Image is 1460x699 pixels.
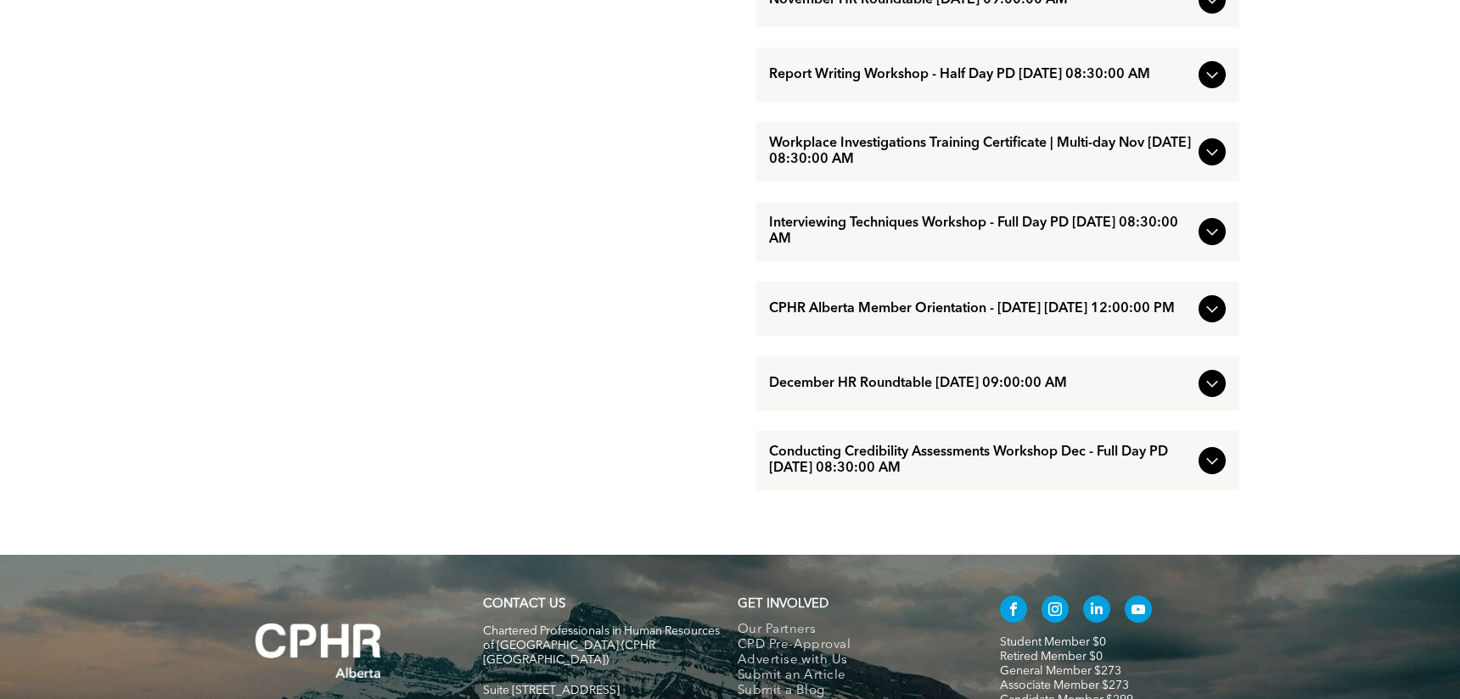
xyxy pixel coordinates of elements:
a: Submit an Article [738,668,964,684]
a: General Member $273 [1000,665,1121,677]
a: youtube [1125,596,1152,627]
a: linkedin [1083,596,1110,627]
a: Submit a Blog [738,684,964,699]
span: December HR Roundtable [DATE] 09:00:00 AM [769,376,1192,392]
span: Suite [STREET_ADDRESS] [483,685,620,696]
span: Workplace Investigations Training Certificate | Multi-day Nov [DATE] 08:30:00 AM [769,136,1192,168]
a: Our Partners [738,623,964,638]
a: Student Member $0 [1000,636,1106,648]
a: facebook [1000,596,1027,627]
a: CONTACT US [483,598,565,611]
span: Conducting Credibility Assessments Workshop Dec - Full Day PD [DATE] 08:30:00 AM [769,445,1192,477]
a: instagram [1042,596,1069,627]
a: Retired Member $0 [1000,651,1103,663]
span: Report Writing Workshop - Half Day PD [DATE] 08:30:00 AM [769,67,1192,83]
span: Chartered Professionals in Human Resources of [GEOGRAPHIC_DATA] (CPHR [GEOGRAPHIC_DATA]) [483,625,720,666]
span: Interviewing Techniques Workshop - Full Day PD [DATE] 08:30:00 AM [769,215,1192,248]
a: Associate Member $273 [1000,679,1129,691]
a: CPD Pre-Approval [738,638,964,653]
span: CPHR Alberta Member Orientation - [DATE] [DATE] 12:00:00 PM [769,301,1192,317]
span: GET INVOLVED [738,598,828,611]
a: Advertise with Us [738,653,964,668]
